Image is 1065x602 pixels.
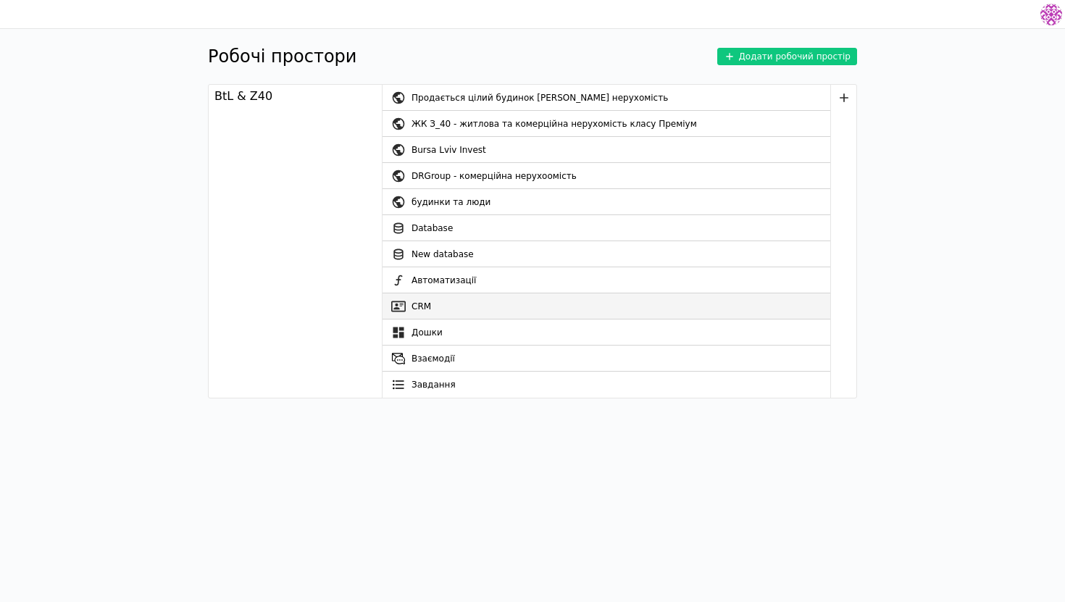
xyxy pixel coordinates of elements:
[383,189,830,215] a: будинки та люди
[717,48,857,65] button: Додати робочий простір
[1040,4,1062,25] img: 137b5da8a4f5046b86490006a8dec47a
[383,85,830,111] a: Продається цілий будинок [PERSON_NAME] нерухомість
[383,241,830,267] a: New database
[412,111,830,137] div: ЖК З_40 - житлова та комерційна нерухомість класу Преміум
[383,111,830,137] a: ЖК З_40 - житлова та комерційна нерухомість класу Преміум
[383,346,830,372] a: Взаємодії
[412,137,830,163] div: Bursa Lviv Invest
[412,85,830,111] div: Продається цілий будинок [PERSON_NAME] нерухомість
[214,88,272,105] div: BtL & Z40
[383,215,830,241] a: Database
[383,319,830,346] a: Дошки
[208,43,356,70] h1: Робочі простори
[383,267,830,293] a: Автоматизації
[412,189,830,215] div: будинки та люди
[383,293,830,319] a: CRM
[383,163,830,189] a: DRGroup - комерційна нерухоомість
[412,163,830,189] div: DRGroup - комерційна нерухоомість
[383,372,830,398] a: Завдання
[383,137,830,163] a: Bursa Lviv Invest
